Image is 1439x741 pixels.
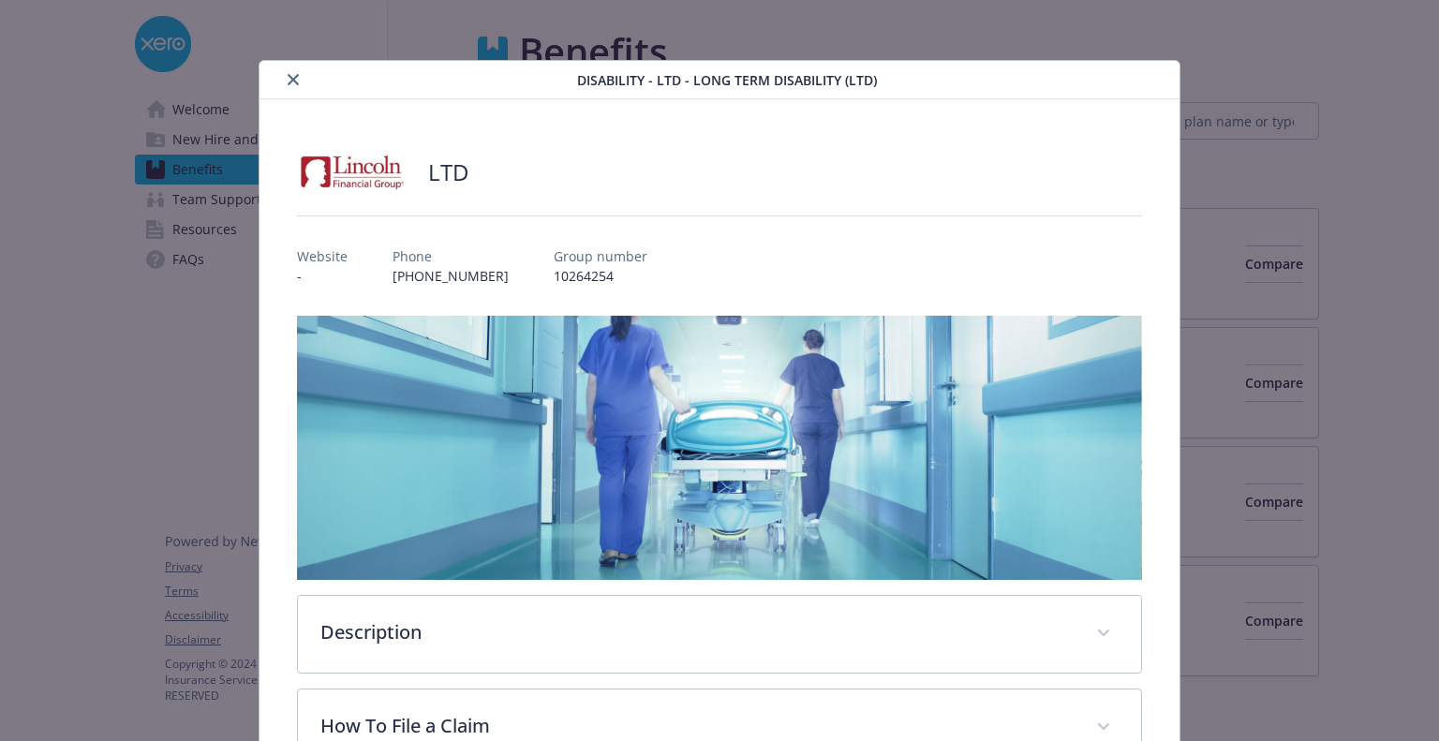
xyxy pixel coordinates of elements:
[393,266,509,286] p: [PHONE_NUMBER]
[298,596,1140,673] div: Description
[320,712,1073,740] p: How To File a Claim
[282,68,304,91] button: close
[554,266,647,286] p: 10264254
[554,246,647,266] p: Group number
[393,246,509,266] p: Phone
[320,618,1073,646] p: Description
[428,156,468,188] h2: LTD
[577,70,877,90] span: Disability - LTD - Long Term Disability (LTD)
[297,144,409,200] img: Lincoln Financial Group
[297,266,348,286] p: -
[297,246,348,266] p: Website
[297,316,1141,580] img: banner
